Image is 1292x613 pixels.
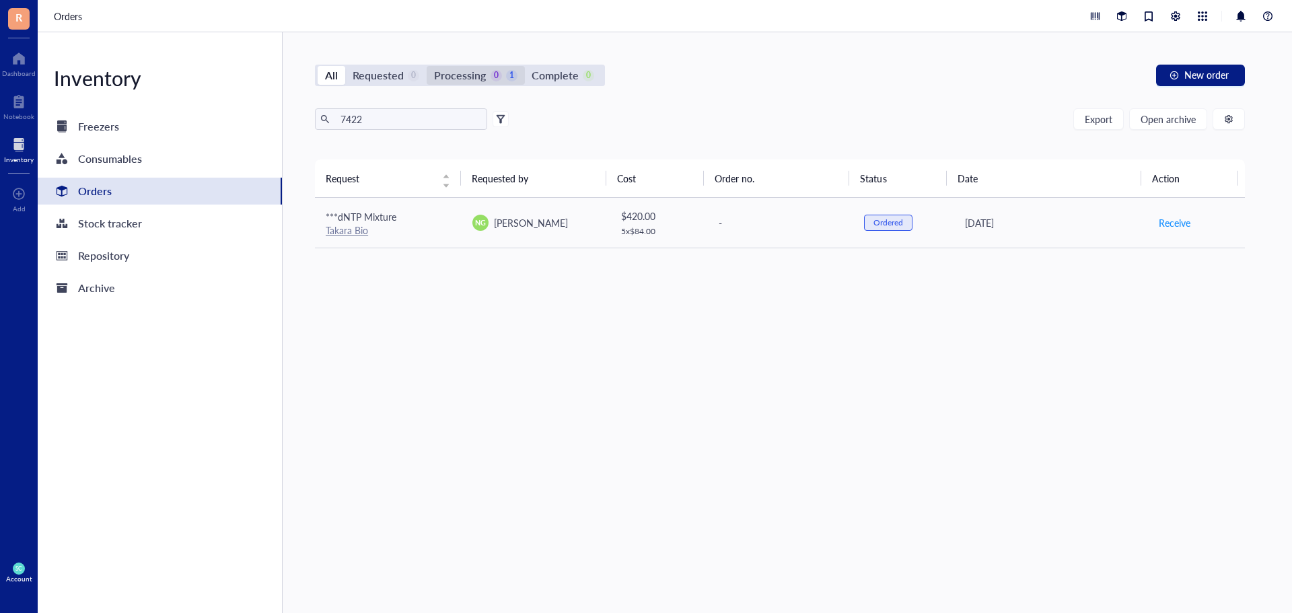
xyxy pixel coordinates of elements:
[461,159,607,197] th: Requested by
[606,159,703,197] th: Cost
[78,149,142,168] div: Consumables
[2,69,36,77] div: Dashboard
[4,134,34,164] a: Inventory
[78,182,112,201] div: Orders
[38,178,282,205] a: Orders
[621,226,696,237] div: 5 x $ 84.00
[849,159,946,197] th: Status
[475,217,486,228] span: NG
[532,66,579,85] div: Complete
[38,145,282,172] a: Consumables
[315,159,461,197] th: Request
[1159,215,1190,230] span: Receive
[38,113,282,140] a: Freezers
[621,209,696,223] div: $ 420.00
[3,112,34,120] div: Notebook
[3,91,34,120] a: Notebook
[505,70,517,81] div: 1
[1158,212,1191,233] button: Receive
[1184,69,1229,80] span: New order
[6,575,32,583] div: Account
[1129,108,1207,130] button: Open archive
[704,159,850,197] th: Order no.
[1073,108,1124,130] button: Export
[78,214,142,233] div: Stock tracker
[2,48,36,77] a: Dashboard
[434,66,486,85] div: Processing
[315,65,605,86] div: segmented control
[326,223,368,237] a: Takara Bio
[947,159,1141,197] th: Date
[1141,114,1196,124] span: Open archive
[15,9,22,26] span: R
[325,66,338,85] div: All
[1085,114,1112,124] span: Export
[490,70,501,81] div: 0
[965,215,1137,230] div: [DATE]
[15,565,22,572] span: SC
[38,275,282,301] a: Archive
[78,117,119,136] div: Freezers
[78,279,115,297] div: Archive
[353,66,404,85] div: Requested
[38,65,282,92] div: Inventory
[707,198,853,248] td: -
[1156,65,1245,86] button: New order
[13,205,26,213] div: Add
[873,217,903,228] div: Ordered
[494,216,568,229] span: [PERSON_NAME]
[78,246,129,265] div: Repository
[326,210,396,223] span: ***dNTP Mixture
[583,70,595,81] div: 0
[719,215,842,230] div: -
[335,109,482,129] input: Find orders in table
[1141,159,1239,197] th: Action
[38,242,282,269] a: Repository
[326,171,434,186] span: Request
[4,155,34,164] div: Inventory
[54,9,85,24] a: Orders
[408,70,419,81] div: 0
[38,210,282,237] a: Stock tracker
